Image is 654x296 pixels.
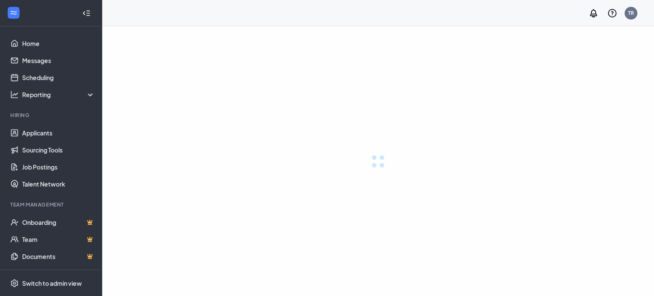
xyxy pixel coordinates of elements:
[607,8,617,18] svg: QuestionInfo
[22,214,95,231] a: OnboardingCrown
[628,9,634,17] div: TR
[22,231,95,248] a: TeamCrown
[588,8,599,18] svg: Notifications
[10,201,93,208] div: Team Management
[82,9,91,17] svg: Collapse
[22,248,95,265] a: DocumentsCrown
[22,279,82,287] div: Switch to admin view
[10,90,19,99] svg: Analysis
[22,52,95,69] a: Messages
[22,35,95,52] a: Home
[22,124,95,141] a: Applicants
[22,141,95,158] a: Sourcing Tools
[22,175,95,193] a: Talent Network
[10,112,93,119] div: Hiring
[22,90,95,99] div: Reporting
[22,158,95,175] a: Job Postings
[22,265,95,282] a: SurveysCrown
[10,279,19,287] svg: Settings
[9,9,18,17] svg: WorkstreamLogo
[22,69,95,86] a: Scheduling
